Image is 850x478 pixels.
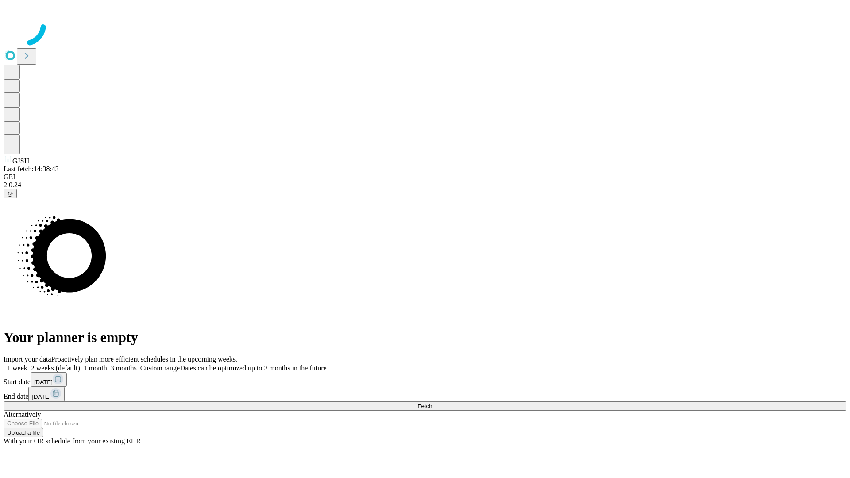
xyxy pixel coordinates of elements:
[417,403,432,409] span: Fetch
[51,355,237,363] span: Proactively plan more efficient schedules in the upcoming weeks.
[4,401,846,411] button: Fetch
[34,379,53,385] span: [DATE]
[31,364,80,372] span: 2 weeks (default)
[4,411,41,418] span: Alternatively
[111,364,137,372] span: 3 months
[4,181,846,189] div: 2.0.241
[4,329,846,346] h1: Your planner is empty
[4,165,59,173] span: Last fetch: 14:38:43
[4,387,846,401] div: End date
[180,364,328,372] span: Dates can be optimized up to 3 months in the future.
[4,355,51,363] span: Import your data
[32,393,50,400] span: [DATE]
[7,190,13,197] span: @
[84,364,107,372] span: 1 month
[31,372,67,387] button: [DATE]
[4,173,846,181] div: GEI
[12,157,29,165] span: GJSH
[4,189,17,198] button: @
[140,364,180,372] span: Custom range
[4,428,43,437] button: Upload a file
[4,372,846,387] div: Start date
[28,387,65,401] button: [DATE]
[7,364,27,372] span: 1 week
[4,437,141,445] span: With your OR schedule from your existing EHR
